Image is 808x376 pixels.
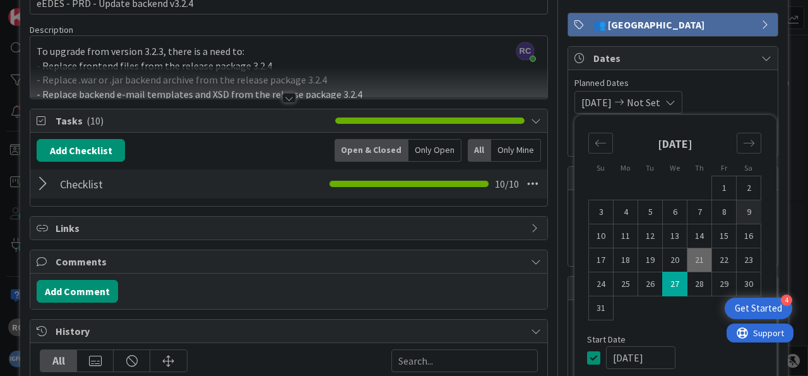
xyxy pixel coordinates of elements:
td: Choose Friday, 08/29/2025 12:00 PM as your check-out date. It’s available. [712,272,737,296]
small: Su [597,163,605,173]
span: RC [516,42,534,60]
td: Choose Wednesday, 08/13/2025 12:00 PM as your check-out date. It’s available. [663,224,687,248]
div: 4 [781,294,792,306]
p: To upgrade from version 3.2.3, there is a need to: [37,44,541,59]
input: MM/DD/YYYY [606,346,675,369]
span: Comments [56,254,525,269]
td: Choose Saturday, 08/30/2025 12:00 PM as your check-out date. It’s available. [737,272,761,296]
small: Fr [721,163,727,173]
button: Add Comment [37,280,118,303]
small: Tu [646,163,654,173]
td: Choose Thursday, 08/28/2025 12:00 PM as your check-out date. It’s available. [687,272,712,296]
div: All [468,139,491,162]
div: Calendar [574,121,775,335]
td: Choose Monday, 08/18/2025 12:00 PM as your check-out date. It’s available. [614,248,638,272]
div: Open Get Started checklist, remaining modules: 4 [725,298,792,319]
span: Tasks [56,113,329,128]
td: Choose Friday, 08/01/2025 12:00 PM as your check-out date. It’s available. [712,176,737,200]
span: 10 / 10 [495,176,519,191]
td: Choose Thursday, 08/14/2025 12:00 PM as your check-out date. It’s available. [687,224,712,248]
small: Th [695,163,704,173]
td: Choose Sunday, 08/10/2025 12:00 PM as your check-out date. It’s available. [589,224,614,248]
small: Mo [621,163,630,173]
span: History [56,324,525,339]
td: Choose Sunday, 08/17/2025 12:00 PM as your check-out date. It’s available. [589,248,614,272]
td: Choose Saturday, 08/02/2025 12:00 PM as your check-out date. It’s available. [737,176,761,200]
td: Selected as start date. Wednesday, 08/27/2025 12:00 PM [663,272,687,296]
input: Add Checklist... [56,173,266,195]
div: Only Mine [491,139,541,162]
td: Choose Sunday, 08/24/2025 12:00 PM as your check-out date. It’s available. [589,272,614,296]
span: ( 10 ) [86,114,104,127]
td: Choose Monday, 08/04/2025 12:00 PM as your check-out date. It’s available. [614,200,638,224]
span: Not Set [627,95,660,110]
strong: [DATE] [658,136,692,151]
td: Choose Wednesday, 08/06/2025 12:00 PM as your check-out date. It’s available. [663,200,687,224]
div: Open & Closed [335,139,408,162]
td: Choose Wednesday, 08/20/2025 12:00 PM as your check-out date. It’s available. [663,248,687,272]
small: We [670,163,680,173]
td: Choose Monday, 08/25/2025 12:00 PM as your check-out date. It’s available. [614,272,638,296]
span: [DATE] [581,95,612,110]
td: Choose Friday, 08/22/2025 12:00 PM as your check-out date. It’s available. [712,248,737,272]
p: - Replace frontend files from the release package 3.2.4 [37,59,541,73]
span: 👥 [GEOGRAPHIC_DATA] [593,17,755,32]
td: Choose Tuesday, 08/12/2025 12:00 PM as your check-out date. It’s available. [638,224,663,248]
td: Choose Sunday, 08/03/2025 12:00 PM as your check-out date. It’s available. [589,200,614,224]
div: Get Started [735,302,782,315]
td: Choose Tuesday, 08/26/2025 12:00 PM as your check-out date. It’s available. [638,272,663,296]
td: Choose Thursday, 08/07/2025 12:00 PM as your check-out date. It’s available. [687,200,712,224]
td: Choose Saturday, 08/23/2025 12:00 PM as your check-out date. It’s available. [737,248,761,272]
span: Description [30,24,73,35]
td: Choose Friday, 08/08/2025 12:00 PM as your check-out date. It’s available. [712,200,737,224]
span: Support [27,2,57,17]
td: Choose Monday, 08/11/2025 12:00 PM as your check-out date. It’s available. [614,224,638,248]
td: Choose Tuesday, 08/05/2025 12:00 PM as your check-out date. It’s available. [638,200,663,224]
button: Add Checklist [37,139,125,162]
td: Choose Saturday, 08/16/2025 12:00 PM as your check-out date. It’s available. [737,224,761,248]
td: Choose Saturday, 08/09/2025 12:00 PM as your check-out date. It’s available. [737,200,761,224]
div: Only Open [408,139,461,162]
input: Search... [391,349,538,372]
span: Dates [593,51,755,66]
span: Start Date [587,335,626,344]
div: Move backward to switch to the previous month. [588,133,613,154]
td: Choose Thursday, 08/21/2025 12:00 PM as your check-out date. It’s available. [687,248,712,272]
span: Links [56,221,525,236]
div: Move forward to switch to the next month. [737,133,761,154]
small: Sa [744,163,752,173]
td: Choose Sunday, 08/31/2025 12:00 PM as your check-out date. It’s available. [589,296,614,320]
td: Choose Tuesday, 08/19/2025 12:00 PM as your check-out date. It’s available. [638,248,663,272]
div: All [40,350,77,372]
td: Choose Friday, 08/15/2025 12:00 PM as your check-out date. It’s available. [712,224,737,248]
span: Planned Dates [574,76,771,90]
